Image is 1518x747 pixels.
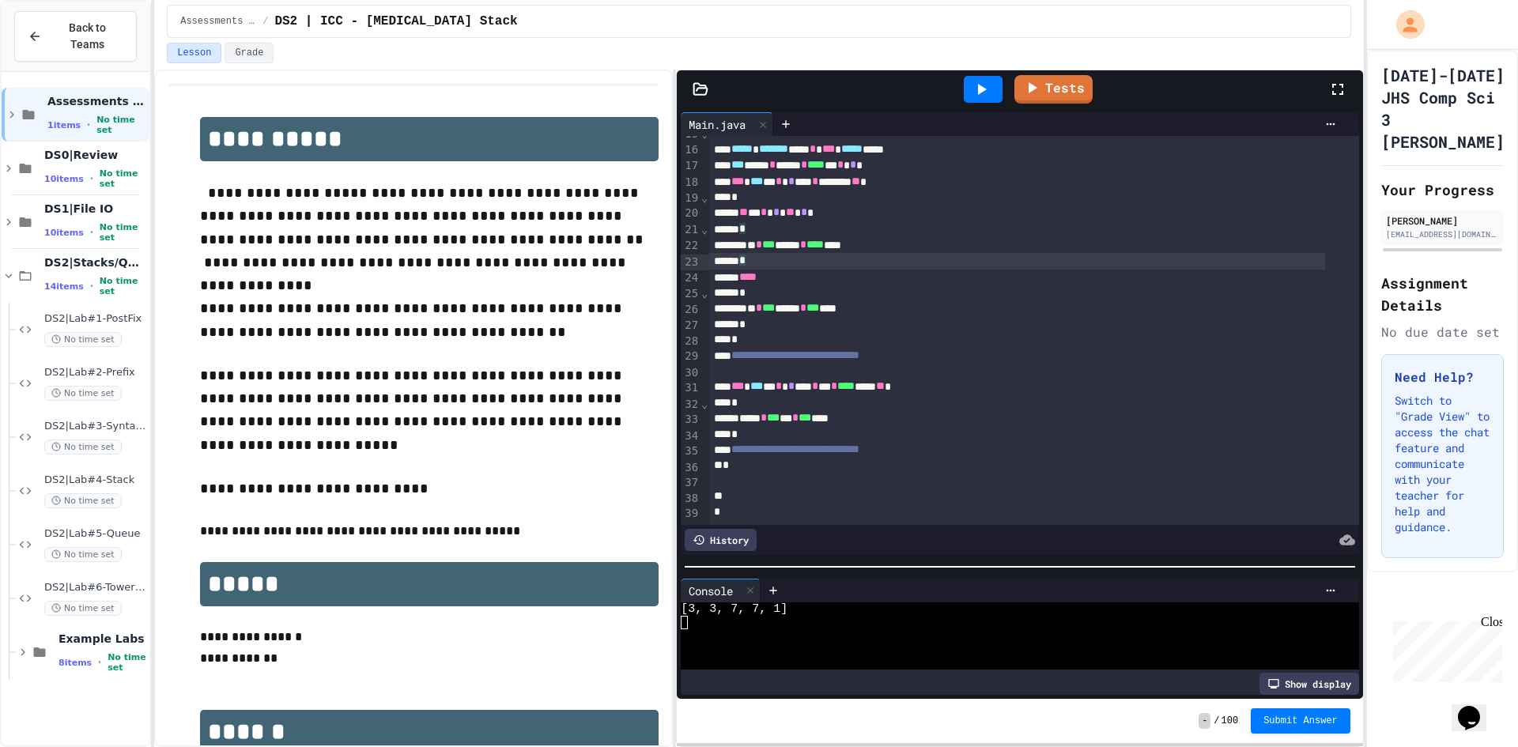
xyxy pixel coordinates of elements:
div: 19 [681,191,700,206]
span: • [98,656,101,669]
h2: Your Progress [1381,179,1504,201]
span: Back to Teams [51,20,123,53]
a: Tests [1014,75,1093,104]
div: 20 [681,206,700,221]
span: No time set [108,652,146,673]
span: Submit Answer [1263,715,1338,727]
span: No time set [100,168,146,189]
div: 23 [681,255,700,270]
span: • [90,172,93,185]
span: DS1|File IO [44,202,146,216]
div: 25 [681,286,700,302]
span: DS0|Review [44,148,146,162]
iframe: chat widget [1452,684,1502,731]
div: 17 [681,158,700,174]
span: No time set [44,547,122,562]
span: Assessments Labs [DATE] - [DATE] [47,94,146,108]
span: No time set [44,332,122,347]
span: Fold line [700,223,708,236]
span: / [1214,715,1219,727]
div: Show display [1259,673,1359,695]
span: No time set [44,440,122,455]
span: 10 items [44,174,84,184]
div: Main.java [681,116,753,133]
span: • [90,226,93,239]
div: 24 [681,270,700,286]
div: 32 [681,397,700,413]
div: 35 [681,443,700,459]
div: History [685,529,757,551]
span: Example Labs [59,632,146,646]
div: 37 [681,475,700,491]
div: Chat with us now!Close [6,6,109,100]
span: No time set [100,222,146,243]
span: 100 [1222,715,1239,727]
span: DS2|Lab#5-Queue [44,527,146,541]
span: - [1199,713,1210,729]
span: DS2|Lab#6-Tower of [GEOGRAPHIC_DATA](Extra Credit) [44,581,146,594]
span: [3, 3, 7, 7, 1] [681,602,787,616]
div: 22 [681,238,700,254]
button: Grade [225,43,274,63]
p: Switch to "Grade View" to access the chat feature and communicate with your teacher for help and ... [1395,393,1490,535]
button: Lesson [167,43,221,63]
span: Assessments Labs 2025 - 2026 [180,15,256,28]
div: 38 [681,491,700,507]
span: Fold line [700,287,708,300]
span: 8 items [59,658,92,668]
div: 29 [681,349,700,364]
div: No due date set [1381,323,1504,341]
span: No time set [100,276,146,296]
div: Console [681,583,741,599]
div: Console [681,579,761,602]
span: No time set [44,386,122,401]
span: No time set [44,601,122,616]
span: 14 items [44,281,84,292]
div: 36 [681,460,700,476]
span: DS2|Stacks/Queues [44,255,146,270]
div: [PERSON_NAME] [1386,213,1499,228]
div: 16 [681,142,700,158]
div: 39 [681,506,700,522]
span: Fold line [700,191,708,204]
div: [EMAIL_ADDRESS][DOMAIN_NAME] [1386,228,1499,240]
div: My Account [1380,6,1429,43]
div: 33 [681,412,700,428]
div: 18 [681,175,700,191]
span: No time set [44,493,122,508]
span: DS2|Lab#4-Stack [44,473,146,487]
div: 30 [681,365,700,381]
span: DS2|Lab#1-PostFix [44,312,146,326]
h3: Need Help? [1395,368,1490,387]
span: Fold line [700,398,708,410]
span: • [87,119,90,131]
div: Main.java [681,112,773,136]
button: Submit Answer [1251,708,1350,734]
span: No time set [96,115,146,135]
div: 27 [681,318,700,334]
div: 21 [681,222,700,238]
div: 28 [681,334,700,349]
span: / [262,15,268,28]
span: • [90,280,93,292]
span: DS2|Lab#2-Prefix [44,366,146,379]
h1: [DATE]-[DATE] JHS Comp Sci 3 [PERSON_NAME] [1381,64,1505,153]
span: DS2|Lab#3-Syntax Checker [44,420,146,433]
span: DS2 | ICC - Stutter Stack [274,12,517,31]
div: 31 [681,380,700,396]
iframe: chat widget [1387,615,1502,682]
span: 1 items [47,120,81,130]
button: Back to Teams [14,11,137,62]
h2: Assignment Details [1381,272,1504,316]
div: 34 [681,428,700,444]
span: 10 items [44,228,84,238]
div: 26 [681,302,700,318]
